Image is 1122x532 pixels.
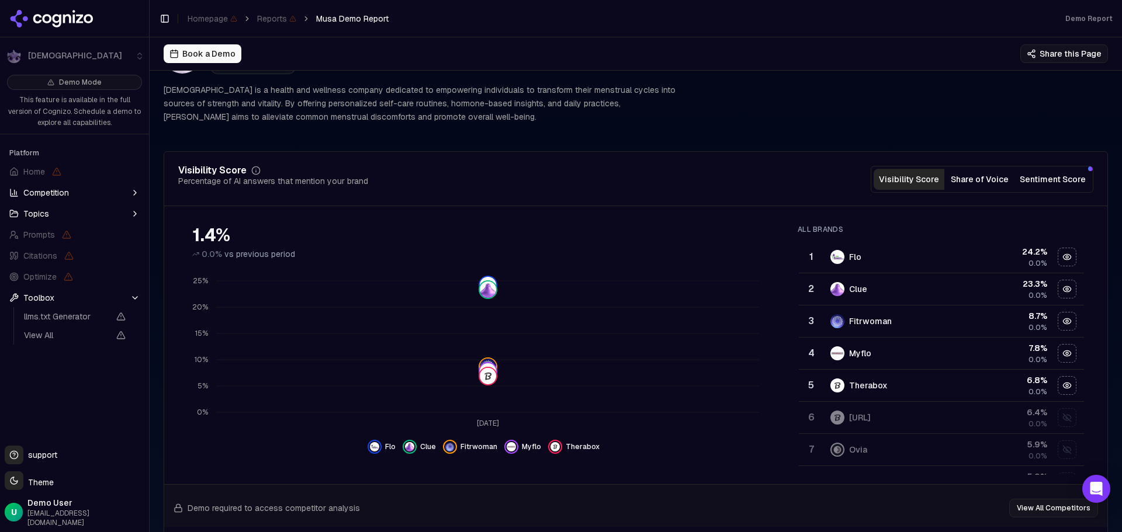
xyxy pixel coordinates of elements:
div: Platform [5,144,144,162]
div: 6.4 % [973,406,1047,418]
button: Show wild.ai data [1058,408,1076,427]
div: Therabox [849,380,888,391]
span: Demo User [27,497,144,509]
img: ovia [830,443,844,457]
span: Competition [23,187,69,199]
tr: 6wild.ai[URL]6.4%0.0%Show wild.ai data [799,402,1084,434]
span: Fitrwoman [460,442,497,451]
span: Citations [23,250,57,262]
img: therabox [830,378,844,392]
button: Show moody month data [1058,472,1076,491]
span: 0.0% [1028,259,1047,268]
span: support [23,449,57,461]
div: Flo [849,251,861,263]
div: 24.2 % [973,246,1047,258]
img: flo [370,442,379,451]
tspan: 25% [193,277,208,286]
span: Toolbox [23,292,54,304]
img: myflo [830,346,844,360]
img: clue [480,282,496,298]
span: 0.0% [1028,387,1047,397]
span: U [11,506,17,518]
tr: 7oviaOvia5.9%0.0%Show ovia data [799,434,1084,466]
span: Clue [420,442,436,451]
img: wild.ai [830,411,844,425]
span: 0.0% [202,248,222,260]
button: View All Competitors [1009,499,1098,517]
div: 7 [804,443,819,457]
img: flo [480,277,496,293]
img: therabox [550,442,560,451]
div: Clue [849,283,867,295]
div: 6 [804,411,819,425]
button: Hide flo data [1058,248,1076,266]
span: Prompts [23,229,55,241]
div: 7.8 % [973,342,1047,354]
span: Home [23,166,45,178]
div: Open Intercom Messenger [1082,475,1110,503]
tr: 2clueClue23.3%0.0%Hide clue data [799,273,1084,305]
img: myflo [507,442,516,451]
div: 8.7 % [973,310,1047,322]
span: 0.0% [1028,419,1047,429]
img: flo [830,250,844,264]
img: fitrwoman [830,314,844,328]
span: 0.0% [1028,451,1047,461]
button: Hide clue data [1058,280,1076,298]
tr: 3fitrwomanFitrwoman8.7%0.0%Hide fitrwoman data [799,305,1084,338]
span: 0.0% [1028,291,1047,300]
div: 3 [804,314,819,328]
span: Theme [23,477,54,488]
span: View All [24,329,109,341]
button: Share of Voice [944,169,1015,190]
div: 4 [804,346,819,360]
img: clue [830,282,844,296]
button: Hide clue data [403,440,436,454]
button: Hide myflo data [1058,344,1076,363]
div: 1.4% [192,225,774,246]
tspan: 15% [195,329,208,339]
button: Share this Page [1020,44,1108,63]
div: 6.8 % [973,374,1047,386]
span: Flo [385,442,396,451]
tspan: 10% [195,356,208,365]
div: 2 [804,282,819,296]
img: therabox [480,368,496,385]
button: Book a Demo [164,44,241,63]
span: Demo Mode [59,78,102,87]
div: Percentage of AI answers that mention your brand [178,175,368,187]
div: Visibility Score [178,166,247,175]
span: vs previous period [224,248,295,260]
div: 5 [804,378,819,392]
div: Fitrwoman [849,315,892,327]
tr: 5theraboxTherabox6.8%0.0%Hide therabox data [799,370,1084,402]
span: llms.txt Generator [24,311,109,322]
button: Competition [5,183,144,202]
span: Topics [23,208,49,220]
tr: 1floFlo24.2%0.0%Hide flo data [799,241,1084,273]
nav: breadcrumb [188,13,389,25]
button: Toolbox [5,288,144,307]
img: myflo [480,363,496,380]
div: All Brands [798,225,1084,234]
button: Sentiment Score [1015,169,1090,190]
div: 1 [804,250,819,264]
button: Visibility Score [874,169,944,190]
button: Hide fitrwoman data [443,440,497,454]
div: 5.9 % [973,439,1047,450]
span: [EMAIL_ADDRESS][DOMAIN_NAME] [27,509,144,527]
button: Hide therabox data [1058,376,1076,395]
span: Optimize [23,271,57,283]
span: Musa Demo Report [316,13,389,25]
p: This feature is available in the full version of Cognizo. Schedule a demo to explore all capabili... [7,95,142,129]
button: Topics [5,204,144,223]
button: Hide fitrwoman data [1058,312,1076,331]
tspan: 20% [192,303,208,312]
button: Show ovia data [1058,440,1076,459]
div: Ovia [849,444,867,455]
tr: 4myfloMyflo7.8%0.0%Hide myflo data [799,338,1084,370]
tr: 5.9%Show moody month data [799,466,1084,498]
button: Hide therabox data [548,440,600,454]
span: Therabox [566,442,600,451]
img: fitrwoman [480,359,496,375]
